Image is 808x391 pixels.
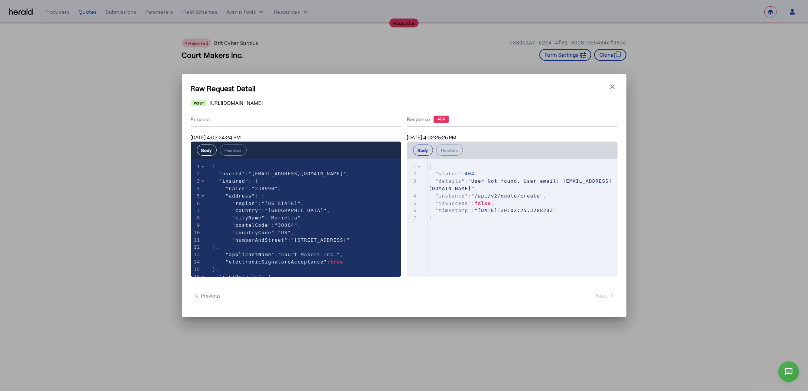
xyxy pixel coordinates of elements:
button: Previous [191,289,224,302]
div: Request [191,113,401,127]
span: : , [213,215,304,221]
span: "timestamp" [435,208,471,213]
span: "numberAndStreet" [232,237,287,243]
span: : { [213,193,265,199]
span: : [213,237,350,243]
div: 12 [191,243,202,251]
span: }, [213,244,219,250]
span: [URL][DOMAIN_NAME] [210,99,263,107]
span: "address" [226,193,255,199]
span: : , [429,201,495,206]
span: "details" [435,178,465,184]
button: Headers [436,145,463,156]
span: Next [596,292,615,299]
div: 4 [407,192,418,200]
span: : [213,259,343,265]
span: "naics" [226,186,249,191]
div: 2 [191,170,202,178]
span: "US" [278,230,291,235]
div: Response [407,116,618,123]
h1: Raw Request Detail [191,83,618,93]
span: { [429,164,432,169]
div: 16 [191,273,202,281]
span: { [213,164,216,169]
div: 11 [191,236,202,244]
span: "region" [232,201,258,206]
span: : , [213,201,304,206]
button: Body [413,145,433,156]
div: 2 [407,170,418,178]
div: 3 [407,178,418,185]
div: 5 [191,192,202,200]
span: "riskDetails" [219,274,262,279]
span: "[US_STATE]" [262,201,301,206]
div: 4 [191,185,202,192]
span: "30064" [275,222,297,228]
text: 404 [437,116,445,122]
span: : [429,208,556,213]
button: Headers [220,145,247,156]
span: : , [213,171,350,176]
span: "country" [232,208,261,213]
span: : , [429,171,478,176]
span: "[GEOGRAPHIC_DATA]" [265,208,327,213]
div: 6 [191,200,202,207]
div: 15 [191,266,202,273]
span: : , [213,186,281,191]
span: : , [213,252,343,257]
span: "cityName" [232,215,265,221]
span: "electronicSignatureAcceptance" [226,259,327,265]
div: 9 [191,222,202,229]
span: : { [213,178,259,184]
span: "[STREET_ADDRESS]" [291,237,350,243]
span: : , [213,208,330,213]
span: : { [213,274,272,279]
div: 1 [191,163,202,170]
div: 6 [407,207,418,214]
span: "isSuccess" [435,201,471,206]
span: : , [429,178,612,191]
span: Previous [194,292,221,299]
span: true [330,259,343,265]
div: 14 [191,258,202,266]
span: "/api/v2/quote/create" [471,193,543,199]
div: 3 [191,178,202,185]
span: [DATE] 4:02:24:24 PM [191,134,241,140]
span: 404 [465,171,475,176]
span: : , [213,222,301,228]
span: false [475,201,491,206]
div: 8 [191,214,202,222]
span: "applicantName" [226,252,275,257]
span: "238990" [252,186,278,191]
div: 5 [407,200,418,207]
div: 1 [407,163,418,170]
span: [DATE] 4:02:25:25 PM [407,134,457,140]
span: "[EMAIL_ADDRESS][DOMAIN_NAME]" [249,171,347,176]
div: 7 [191,207,202,214]
span: "insured" [219,178,248,184]
span: } [429,215,432,221]
div: 13 [191,251,202,258]
span: "Court Makers Inc." [278,252,340,257]
button: Body [197,145,217,156]
span: "countryCode" [232,230,275,235]
span: "Marietta" [268,215,301,221]
span: "postalCode" [232,222,271,228]
span: "userId" [219,171,245,176]
span: "status" [435,171,462,176]
span: "User Not found. User email: [EMAIL_ADDRESS][DOMAIN_NAME]" [429,178,612,191]
div: 10 [191,229,202,236]
span: "instance" [435,193,468,199]
span: }, [213,266,219,272]
span: : , [429,193,547,199]
span: "[DATE]T20:02:25.328829Z" [475,208,556,213]
button: Next [593,289,618,302]
div: 7 [407,214,418,222]
span: : , [213,230,295,235]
